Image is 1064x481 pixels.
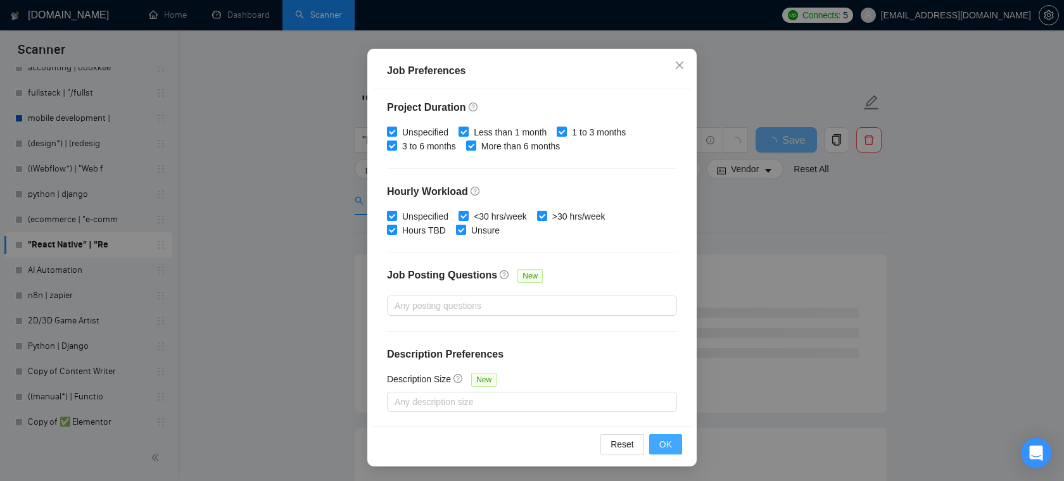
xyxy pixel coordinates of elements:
span: 3 to 6 months [397,139,461,153]
div: Open Intercom Messenger [1021,438,1051,468]
h4: Hourly Workload [387,184,677,199]
button: OK [649,434,682,454]
h4: Description Preferences [387,347,677,362]
span: More than 6 months [476,139,566,153]
h4: Job Posting Questions [387,268,497,283]
span: question-circle [500,270,510,280]
span: Reset [611,437,634,451]
span: close [674,60,685,70]
span: OK [659,437,672,451]
button: Reset [600,434,644,454]
button: Close [662,49,697,83]
h4: Project Duration [387,100,677,115]
h5: Description Size [387,372,451,386]
span: Hours TBD [397,223,451,237]
span: >30 hrs/week [547,209,611,223]
span: Unsure [466,223,505,237]
span: question-circle [453,373,464,384]
span: New [471,373,497,387]
span: Unspecified [397,209,453,223]
span: Less than 1 month [469,125,552,139]
span: question-circle [469,102,479,112]
span: New [517,269,543,283]
span: Unspecified [397,125,453,139]
span: <30 hrs/week [469,209,532,223]
div: Job Preferences [387,63,677,78]
span: 1 to 3 months [567,125,631,139]
span: question-circle [471,186,481,196]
